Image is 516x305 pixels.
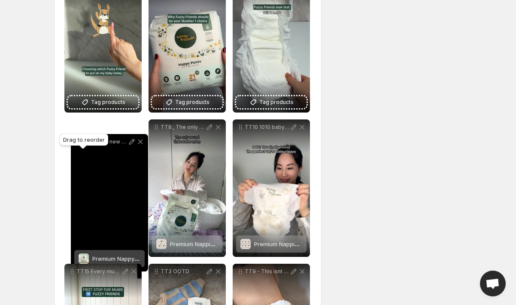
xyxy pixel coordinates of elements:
[254,241,339,247] span: Premium Nappies Monthly Pack
[245,124,289,131] p: TT10 1010 baby nappies
[68,96,138,108] button: Tag products
[161,268,205,275] p: TT3 OOTD
[480,271,506,296] a: Open chat
[175,98,209,107] span: Tag products
[245,268,289,275] p: TT9 - This isnt a before and after v2
[161,124,205,131] p: TT8_ The only sound that scares mum [PERSON_NAME]
[156,239,167,249] img: Premium Nappies 2-Week Pack
[259,98,294,107] span: Tag products
[79,253,89,264] img: Premium Nappy Sample
[91,98,125,107] span: Tag products
[149,119,226,257] div: TT8_ The only sound that scares mum [PERSON_NAME]Premium Nappies 2-Week PackPremium Nappies 2-Wee...
[240,239,251,249] img: Premium Nappies Monthly Pack
[233,119,310,257] div: TT10 1010 baby nappiesPremium Nappies Monthly PackPremium Nappies Monthly Pack
[76,268,121,275] p: TT15 Every mums first stop
[152,96,222,108] button: Tag products
[92,255,156,262] span: Premium Nappy Sample
[236,96,307,108] button: Tag products
[71,134,148,271] div: TT13 PSA new mumsPremium Nappy SamplePremium Nappy Sample
[170,241,254,247] span: Premium Nappies 2-Week Pack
